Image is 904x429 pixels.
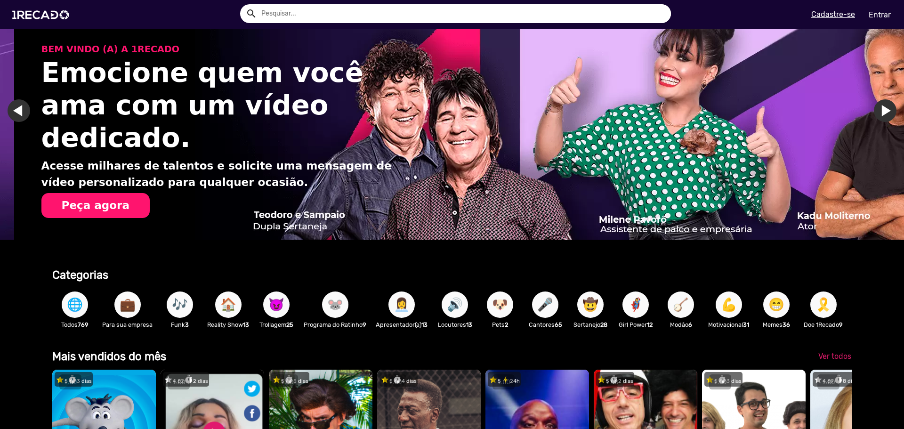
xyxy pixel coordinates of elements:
[688,321,692,328] b: 6
[52,268,108,282] b: Categorias
[863,7,897,23] a: Entrar
[647,321,653,328] b: 12
[242,5,259,21] button: Example home icon
[52,350,166,363] b: Mais vendidos do mês
[505,321,508,328] b: 2
[304,320,366,329] p: Programa do Ratinho
[537,291,553,318] span: 🎤
[172,291,188,318] span: 🎶
[573,320,608,329] p: Sertanejo
[41,158,403,190] p: Acesse milhares de talentos e solicite uma mensagem de vídeo personalizado para qualquer ocasião.
[763,291,790,318] button: 😁
[162,320,198,329] p: Funk
[600,321,607,328] b: 28
[811,10,855,19] u: Cadastre-se
[466,321,472,328] b: 13
[254,4,671,23] input: Pesquisar...
[246,8,257,19] mat-icon: Example home icon
[376,320,428,329] p: Apresentador(a)
[708,320,749,329] p: Motivacional
[743,321,749,328] b: 31
[437,320,473,329] p: Locutores
[768,291,784,318] span: 😁
[363,321,366,328] b: 9
[810,291,837,318] button: 🎗️
[114,291,141,318] button: 💼
[22,99,44,122] a: Ir para o slide anterior
[263,291,290,318] button: 😈
[207,320,249,329] p: Reality Show
[421,321,428,328] b: 13
[577,291,604,318] button: 🤠
[487,291,513,318] button: 🐶
[322,291,348,318] button: 🐭
[447,291,463,318] span: 🔊
[167,291,193,318] button: 🎶
[185,321,189,328] b: 3
[673,291,689,318] span: 🪕
[41,57,403,154] h1: Emocione quem você ama com um vídeo dedicado.
[783,321,790,328] b: 36
[527,320,563,329] p: Cantores
[622,291,649,318] button: 🦸‍♀️
[78,321,89,328] b: 769
[62,291,88,318] button: 🌐
[286,321,293,328] b: 25
[492,291,508,318] span: 🐶
[532,291,558,318] button: 🎤
[482,320,518,329] p: Pets
[67,291,83,318] span: 🌐
[442,291,468,318] button: 🔊
[327,291,343,318] span: 🐭
[57,320,93,329] p: Todos
[721,291,737,318] span: 💪
[818,352,851,361] span: Ver todos
[388,291,415,318] button: 👩‍💼
[839,321,843,328] b: 9
[41,43,403,57] p: BEM VINDO (A) A 1RECADO
[215,291,242,318] button: 🏠
[394,291,410,318] span: 👩‍💼
[555,321,562,328] b: 65
[668,291,694,318] button: 🪕
[41,193,150,219] button: Peça agora
[220,291,236,318] span: 🏠
[120,291,136,318] span: 💼
[815,291,831,318] span: 🎗️
[618,320,654,329] p: Girl Power
[663,320,699,329] p: Modão
[102,320,153,329] p: Para sua empresa
[243,321,249,328] b: 13
[628,291,644,318] span: 🦸‍♀️
[804,320,843,329] p: Doe 1Recado
[268,291,284,318] span: 😈
[759,320,794,329] p: Memes
[258,320,294,329] p: Trollagem
[716,291,742,318] button: 💪
[582,291,598,318] span: 🤠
